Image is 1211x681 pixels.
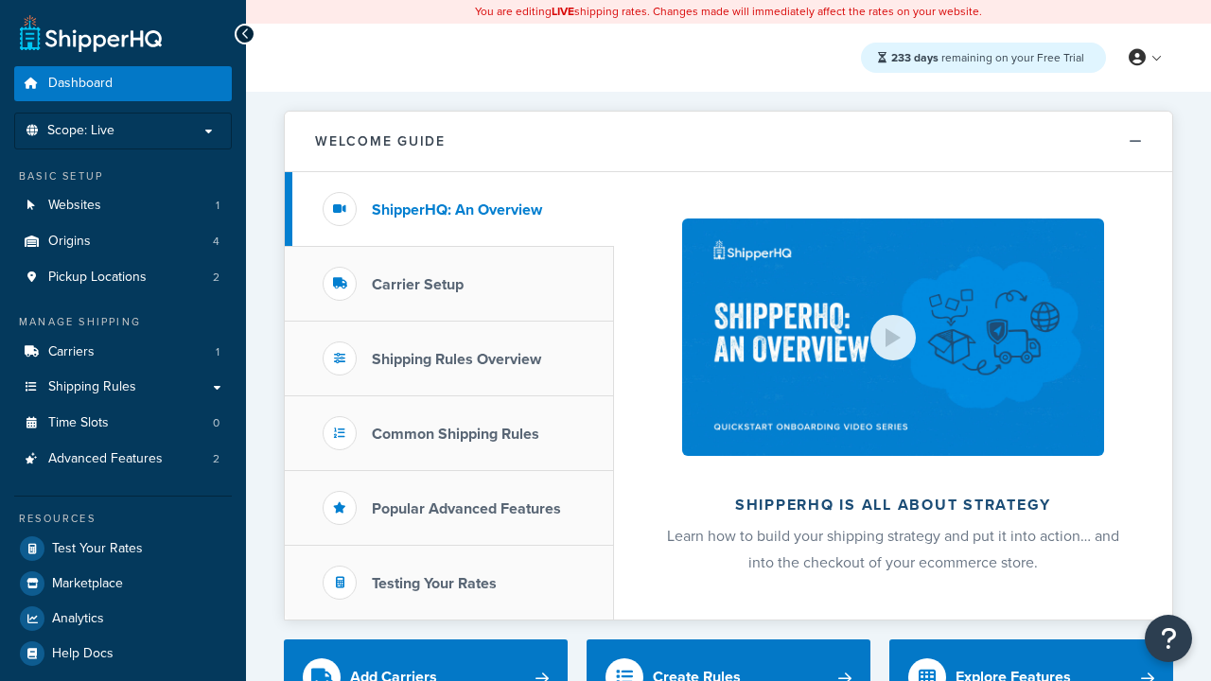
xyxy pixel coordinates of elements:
[52,541,143,557] span: Test Your Rates
[14,442,232,477] li: Advanced Features
[48,415,109,431] span: Time Slots
[285,112,1172,172] button: Welcome Guide
[1145,615,1192,662] button: Open Resource Center
[667,525,1119,573] span: Learn how to build your shipping strategy and put it into action… and into the checkout of your e...
[14,370,232,405] a: Shipping Rules
[216,198,219,214] span: 1
[372,201,542,218] h3: ShipperHQ: An Overview
[213,451,219,467] span: 2
[372,276,464,293] h3: Carrier Setup
[14,260,232,295] li: Pickup Locations
[48,270,147,286] span: Pickup Locations
[14,314,232,330] div: Manage Shipping
[14,511,232,527] div: Resources
[213,415,219,431] span: 0
[14,260,232,295] a: Pickup Locations2
[48,344,95,360] span: Carriers
[14,188,232,223] a: Websites1
[372,575,497,592] h3: Testing Your Rates
[52,576,123,592] span: Marketplace
[52,611,104,627] span: Analytics
[216,344,219,360] span: 1
[48,451,163,467] span: Advanced Features
[552,3,574,20] b: LIVE
[14,335,232,370] a: Carriers1
[14,224,232,259] li: Origins
[213,270,219,286] span: 2
[47,123,114,139] span: Scope: Live
[682,218,1104,456] img: ShipperHQ is all about strategy
[14,224,232,259] a: Origins4
[48,379,136,395] span: Shipping Rules
[14,532,232,566] a: Test Your Rates
[48,234,91,250] span: Origins
[14,637,232,671] a: Help Docs
[14,188,232,223] li: Websites
[14,442,232,477] a: Advanced Features2
[664,497,1122,514] h2: ShipperHQ is all about strategy
[14,335,232,370] li: Carriers
[315,134,446,148] h2: Welcome Guide
[891,49,939,66] strong: 233 days
[52,646,114,662] span: Help Docs
[14,602,232,636] a: Analytics
[372,500,561,517] h3: Popular Advanced Features
[14,406,232,441] a: Time Slots0
[372,426,539,443] h3: Common Shipping Rules
[14,66,232,101] a: Dashboard
[14,406,232,441] li: Time Slots
[213,234,219,250] span: 4
[14,567,232,601] a: Marketplace
[48,76,113,92] span: Dashboard
[372,351,541,368] h3: Shipping Rules Overview
[891,49,1084,66] span: remaining on your Free Trial
[48,198,101,214] span: Websites
[14,168,232,184] div: Basic Setup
